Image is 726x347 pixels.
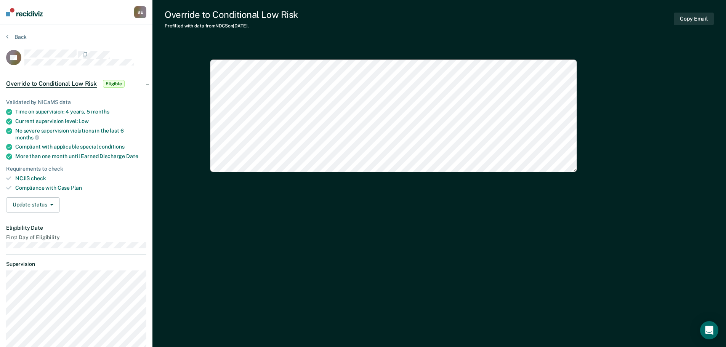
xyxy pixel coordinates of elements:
dt: First Day of Eligibility [6,234,146,241]
div: Open Intercom Messenger [700,321,718,339]
div: B E [134,6,146,18]
div: More than one month until Earned Discharge [15,153,146,160]
span: Override to Conditional Low Risk [6,80,97,88]
div: NCJIS [15,175,146,182]
button: Back [6,34,27,40]
dt: Supervision [6,261,146,267]
dt: Eligibility Date [6,225,146,231]
span: check [31,175,46,181]
div: Compliant with applicable special [15,144,146,150]
span: Low [79,118,89,124]
div: Override to Conditional Low Risk [165,9,298,20]
span: conditions [99,144,125,150]
div: No severe supervision violations in the last 6 [15,128,146,141]
div: Time on supervision: 4 years, 5 [15,109,146,115]
button: BE [134,6,146,18]
div: Current supervision level: [15,118,146,125]
span: months [91,109,109,115]
span: months [15,134,39,141]
span: Eligible [103,80,125,88]
div: Validated by NICaMS data [6,99,146,106]
div: Compliance with Case [15,185,146,191]
span: Date [126,153,138,159]
button: Update status [6,197,60,213]
div: Requirements to check [6,166,146,172]
div: Prefilled with data from NDCS on [DATE] . [165,23,298,29]
img: Recidiviz [6,8,43,16]
span: Plan [71,185,82,191]
button: Copy Email [674,13,714,25]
